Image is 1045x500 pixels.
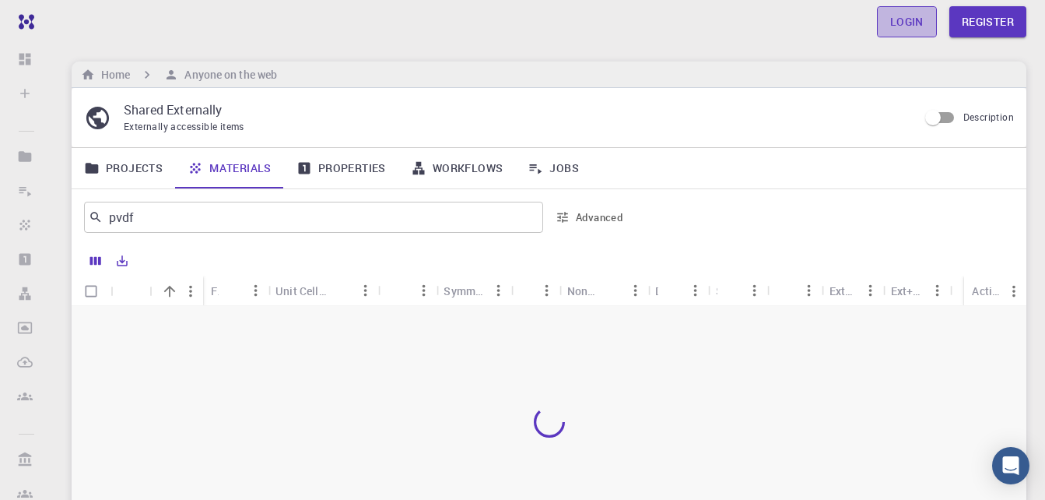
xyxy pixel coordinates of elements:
[972,276,1001,306] div: Actions
[647,276,708,306] div: Default
[95,66,130,83] h6: Home
[774,278,799,303] button: Sort
[436,276,511,306] div: Symmetry
[178,279,203,304] button: Menu
[877,6,937,37] a: Login
[655,276,658,306] div: Default
[1001,279,1026,304] button: Menu
[598,278,622,303] button: Sort
[858,278,883,303] button: Menu
[949,6,1026,37] a: Register
[386,278,411,303] button: Sort
[535,278,559,303] button: Menu
[218,278,243,303] button: Sort
[243,278,268,303] button: Menu
[284,148,398,188] a: Properties
[72,148,175,188] a: Projects
[124,100,906,119] p: Shared Externally
[742,278,766,303] button: Menu
[12,14,34,30] img: logo
[797,278,822,303] button: Menu
[82,248,109,273] button: Columns
[149,276,203,306] div: Name
[963,111,1014,123] span: Description
[567,276,598,306] div: Non-periodic
[444,276,486,306] div: Symmetry
[519,278,544,303] button: Sort
[708,276,767,306] div: Shared
[829,276,858,306] div: Ext+lnk
[203,276,268,306] div: Formula
[622,278,647,303] button: Menu
[110,276,149,306] div: Icon
[275,276,328,306] div: Unit Cell Formula
[766,276,822,306] div: Public
[515,148,591,188] a: Jobs
[658,278,683,303] button: Sort
[924,278,949,303] button: Menu
[891,276,925,306] div: Ext+web
[559,276,648,306] div: Non-periodic
[683,278,708,303] button: Menu
[511,276,559,306] div: Tags
[109,248,135,273] button: Export
[717,278,742,303] button: Sort
[992,447,1029,484] div: Open Intercom Messenger
[549,205,630,230] button: Advanced
[268,276,378,306] div: Unit Cell Formula
[124,120,244,132] span: Externally accessible items
[964,276,1026,306] div: Actions
[178,66,277,83] h6: Anyone on the web
[78,66,280,83] nav: breadcrumb
[211,276,219,306] div: Formula
[353,278,378,303] button: Menu
[328,278,353,303] button: Sort
[411,278,436,303] button: Menu
[398,148,516,188] a: Workflows
[157,279,182,304] button: Sort
[486,278,511,303] button: Menu
[378,276,437,306] div: Lattice
[175,148,284,188] a: Materials
[883,276,950,306] div: Ext+web
[822,276,883,306] div: Ext+lnk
